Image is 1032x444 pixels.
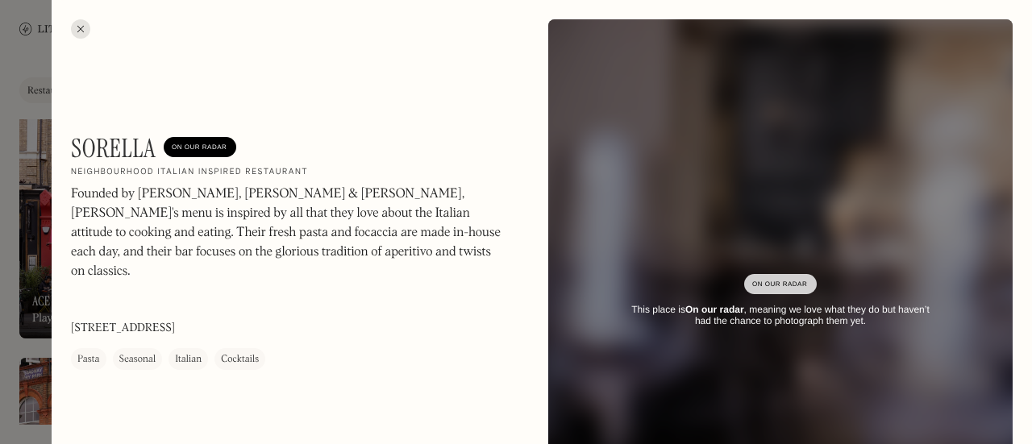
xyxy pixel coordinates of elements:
div: Italian [175,352,202,368]
div: Cocktails [221,352,259,368]
div: This place is , meaning we love what they do but haven’t had the chance to photograph them yet. [622,304,938,327]
div: Pasta [77,352,100,368]
strong: On our radar [685,304,744,315]
h2: Neighbourhood Italian inspired restaurant [71,168,308,179]
div: On Our Radar [752,276,809,293]
p: Founded by [PERSON_NAME], [PERSON_NAME] & [PERSON_NAME], [PERSON_NAME]'s menu is inspired by all ... [71,185,506,282]
p: [STREET_ADDRESS] [71,321,175,338]
h1: Sorella [71,133,156,164]
div: On Our Radar [172,140,228,156]
p: ‍ [71,290,506,309]
div: Seasonal [119,352,156,368]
